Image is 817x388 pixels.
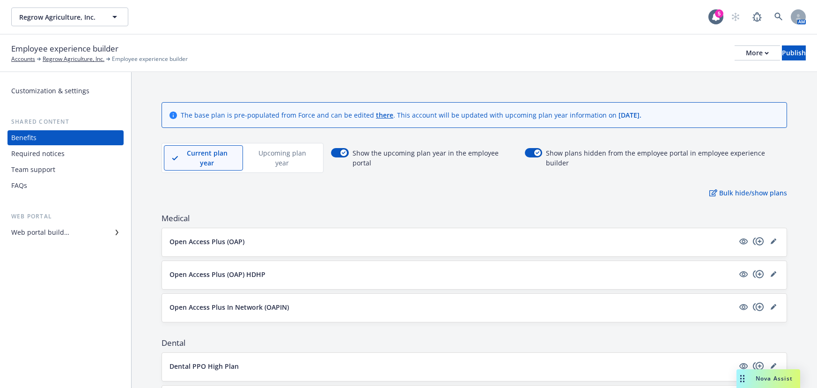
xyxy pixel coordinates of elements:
[738,360,749,372] a: visible
[112,55,188,63] span: Employee experience builder
[738,301,749,313] a: visible
[376,111,393,119] a: there
[162,337,787,349] span: Dental
[756,374,793,382] span: Nova Assist
[753,269,764,280] a: copyPlus
[7,225,124,240] a: Web portal builder
[169,269,265,279] p: Open Access Plus (OAP) HDHP
[11,7,128,26] button: Regrow Agriculture, Inc.
[11,225,69,240] div: Web portal builder
[782,45,806,60] button: Publish
[169,361,239,371] p: Dental PPO High Plan
[11,43,118,55] span: Employee experience builder
[11,178,27,193] div: FAQs
[169,302,734,312] button: Open Access Plus In Network (OAPIN)
[753,360,764,372] a: copyPlus
[715,9,723,18] div: 5
[353,148,517,168] span: Show the upcoming plan year in the employee portal
[748,7,766,26] a: Report a Bug
[393,111,618,119] span: . This account will be updated with upcoming plan year information on
[181,111,376,119] span: The base plan is pre-populated from Force and can be edited
[738,269,749,280] a: visible
[7,212,124,221] div: Web portal
[736,369,800,388] button: Nova Assist
[746,46,769,60] div: More
[7,162,124,177] a: Team support
[726,7,745,26] a: Start snowing
[11,55,35,63] a: Accounts
[11,83,89,98] div: Customization & settings
[768,301,779,313] a: editPencil
[768,269,779,280] a: editPencil
[169,302,289,312] p: Open Access Plus In Network (OAPIN)
[11,162,55,177] div: Team support
[738,236,749,247] a: visible
[7,130,124,145] a: Benefits
[169,237,244,246] p: Open Access Plus (OAP)
[768,360,779,372] a: editPencil
[753,301,764,313] a: copyPlus
[7,178,124,193] a: FAQs
[169,269,734,279] button: Open Access Plus (OAP) HDHP
[179,148,235,168] p: Current plan year
[169,361,734,371] button: Dental PPO High Plan
[768,236,779,247] a: editPencil
[753,236,764,247] a: copyPlus
[7,83,124,98] a: Customization & settings
[769,7,788,26] a: Search
[43,55,104,63] a: Regrow Agriculture, Inc.
[709,188,787,198] p: Bulk hide/show plans
[7,146,124,161] a: Required notices
[782,46,806,60] div: Publish
[162,213,787,224] span: Medical
[11,146,65,161] div: Required notices
[7,117,124,127] div: Shared content
[169,237,734,246] button: Open Access Plus (OAP)
[736,369,748,388] div: Drag to move
[251,148,313,168] p: Upcoming plan year
[11,130,37,145] div: Benefits
[19,12,100,22] span: Regrow Agriculture, Inc.
[546,148,787,168] span: Show plans hidden from the employee portal in employee experience builder
[735,45,780,60] button: More
[618,111,641,119] span: [DATE] .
